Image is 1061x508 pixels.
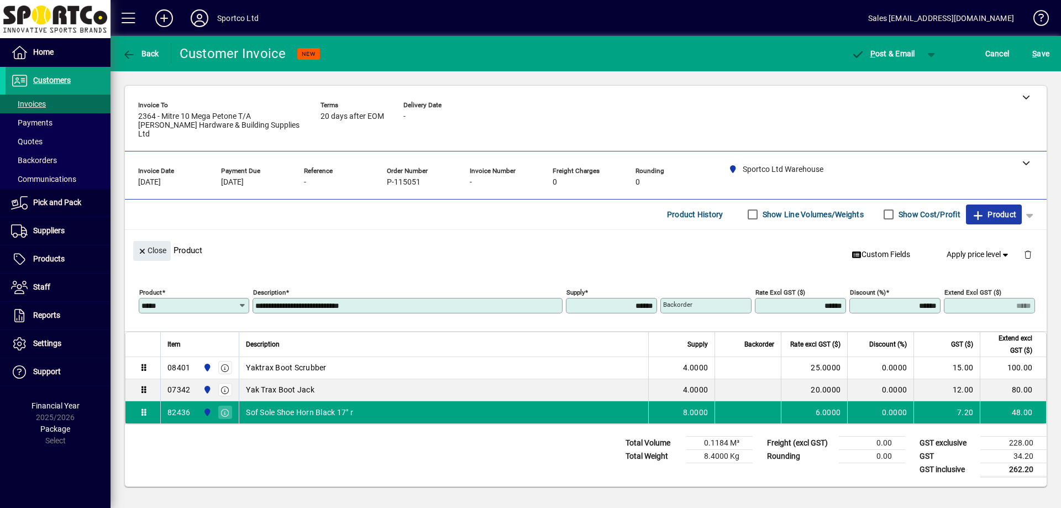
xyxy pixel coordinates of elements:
[167,384,190,395] div: 07342
[146,8,182,28] button: Add
[40,425,70,433] span: Package
[951,338,973,350] span: GST ($)
[760,209,864,220] label: Show Line Volumes/Weights
[980,449,1047,463] td: 34.20
[847,401,913,423] td: 0.0000
[683,362,708,373] span: 4.0000
[33,311,60,320] span: Reports
[387,178,421,187] span: P-115051
[852,249,910,260] span: Custom Fields
[221,178,244,187] span: [DATE]
[788,407,841,418] div: 6.0000
[470,178,472,187] span: -
[138,178,161,187] span: [DATE]
[200,406,213,418] span: Sportco Ltd Warehouse
[620,436,686,449] td: Total Volume
[850,289,886,296] mat-label: Discount (%)
[11,156,57,165] span: Backorders
[788,362,841,373] div: 25.0000
[980,379,1046,401] td: 80.00
[847,357,913,379] td: 0.0000
[6,151,111,170] a: Backorders
[980,357,1046,379] td: 100.00
[914,449,980,463] td: GST
[663,301,692,308] mat-label: Backorder
[302,50,316,57] span: NEW
[33,254,65,263] span: Products
[761,449,839,463] td: Rounding
[686,449,753,463] td: 8.4000 Kg
[167,407,190,418] div: 82436
[1015,249,1041,259] app-page-header-button: Delete
[11,137,43,146] span: Quotes
[33,367,61,376] span: Support
[566,289,585,296] mat-label: Supply
[246,407,353,418] span: Sof Sole Shoe Horn Black 17" r
[663,205,728,224] button: Product History
[944,289,1001,296] mat-label: Extend excl GST ($)
[133,241,171,261] button: Close
[119,44,162,64] button: Back
[985,45,1010,62] span: Cancel
[620,449,686,463] td: Total Weight
[138,242,166,260] span: Close
[686,436,753,449] td: 0.1184 M³
[913,379,980,401] td: 12.00
[182,8,217,28] button: Profile
[6,274,111,301] a: Staff
[980,436,1047,449] td: 228.00
[947,249,1011,260] span: Apply price level
[138,112,304,138] span: 2364 - Mitre 10 Mega Petone T/A [PERSON_NAME] Hardware & Building Supplies Ltd
[839,436,905,449] td: 0.00
[553,178,557,187] span: 0
[11,175,76,184] span: Communications
[971,206,1016,223] span: Product
[33,48,54,56] span: Home
[6,330,111,358] a: Settings
[790,338,841,350] span: Rate excl GST ($)
[33,198,81,207] span: Pick and Pack
[914,463,980,476] td: GST inclusive
[1025,2,1047,38] a: Knowledge Base
[31,401,80,410] span: Financial Year
[870,49,875,58] span: P
[868,9,1014,27] div: Sales [EMAIL_ADDRESS][DOMAIN_NAME]
[33,282,50,291] span: Staff
[914,436,980,449] td: GST exclusive
[111,44,171,64] app-page-header-button: Back
[755,289,805,296] mat-label: Rate excl GST ($)
[744,338,774,350] span: Backorder
[33,339,61,348] span: Settings
[304,178,306,187] span: -
[217,9,259,27] div: Sportco Ltd
[913,401,980,423] td: 7.20
[1030,44,1052,64] button: Save
[1032,45,1049,62] span: ave
[980,401,1046,423] td: 48.00
[200,384,213,396] span: Sportco Ltd Warehouse
[139,289,162,296] mat-label: Product
[6,39,111,66] a: Home
[839,449,905,463] td: 0.00
[980,463,1047,476] td: 262.20
[125,230,1047,270] div: Product
[130,245,174,255] app-page-header-button: Close
[6,95,111,113] a: Invoices
[966,205,1022,224] button: Product
[167,338,181,350] span: Item
[635,178,640,187] span: 0
[6,358,111,386] a: Support
[6,245,111,273] a: Products
[246,338,280,350] span: Description
[253,289,286,296] mat-label: Description
[6,189,111,217] a: Pick and Pack
[180,45,286,62] div: Customer Invoice
[667,206,723,223] span: Product History
[1032,49,1037,58] span: S
[246,362,326,373] span: Yaktrax Boot Scrubber
[200,362,213,374] span: Sportco Ltd Warehouse
[321,112,384,121] span: 20 days after EOM
[33,226,65,235] span: Suppliers
[6,170,111,188] a: Communications
[942,244,1015,264] button: Apply price level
